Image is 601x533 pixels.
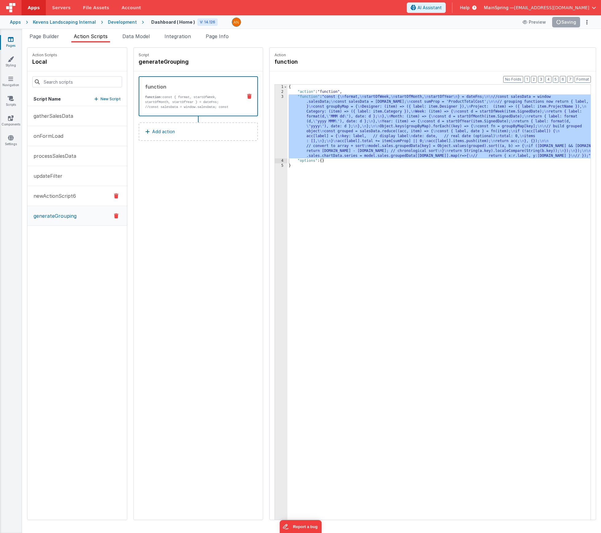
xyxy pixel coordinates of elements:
[553,76,559,83] button: 5
[484,5,596,11] button: MainSpring — [EMAIL_ADDRESS][DOMAIN_NAME]
[108,19,137,25] div: Development
[275,158,287,163] div: 4
[275,163,287,168] div: 5
[460,5,470,11] span: Help
[83,5,109,11] span: File Assets
[94,96,121,102] button: New Script
[275,53,591,58] p: Action
[27,186,127,206] button: newActionScript6
[197,18,218,26] div: V: 14.126
[10,19,21,25] div: Apps
[503,76,523,83] button: No Folds
[531,76,537,83] button: 2
[27,126,127,146] button: onFormLoad
[34,96,61,102] h5: Script Name
[151,20,195,24] h4: Dashboard ( Home )
[30,132,63,140] p: onFormLoad
[30,212,77,220] p: generateGrouping
[417,5,442,11] span: AI Assistant
[32,58,57,66] h4: local
[514,5,589,11] span: [EMAIL_ADDRESS][DOMAIN_NAME]
[32,53,57,58] p: Action Scripts
[275,94,287,158] div: 3
[575,76,591,83] button: Format
[30,172,62,180] p: updateFilter
[275,89,287,94] div: 2
[232,18,241,26] img: 63cd5caa8a31f9d016618d4acf466499
[27,166,127,186] button: updateFilter
[30,112,73,120] p: gatherSalesData
[164,33,191,39] span: Integration
[32,76,122,87] input: Search scripts
[28,5,40,11] span: Apps
[74,33,108,39] span: Action Scripts
[33,19,96,25] div: Kevens Landscaping Internal
[27,106,127,126] button: gatherSalesData
[545,76,552,83] button: 4
[145,83,238,90] div: function
[567,76,573,83] button: 7
[145,105,238,119] p: //const salesData = window.salesData; const salesData = [DOMAIN_NAME]; const sumProp = 'ProductTo...
[27,146,127,166] button: processSalesData
[560,76,566,83] button: 6
[30,33,59,39] span: Page Builder
[139,58,231,66] h4: generateGrouping
[519,17,550,27] button: Preview
[101,96,121,102] p: New Script
[524,76,530,83] button: 1
[538,76,544,83] button: 3
[484,5,514,11] span: MainSpring —
[30,152,76,160] p: processSalesData
[139,53,258,58] p: Script
[145,95,163,99] strong: function:
[583,18,591,26] button: Options
[275,58,367,66] h4: function
[27,206,127,226] button: generateGrouping
[552,17,580,27] button: Saving
[52,5,70,11] span: Servers
[279,520,322,533] iframe: Marker.io feedback button
[407,2,446,13] button: AI Assistant
[145,95,238,105] p: const { format, startOfWeek, startOfMonth, startOfYear } = dateFns;
[139,122,258,141] button: Add action
[275,85,287,89] div: 1
[30,192,76,200] p: newActionScript6
[152,128,175,135] p: Add action
[122,33,150,39] span: Data Model
[206,33,229,39] span: Page Info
